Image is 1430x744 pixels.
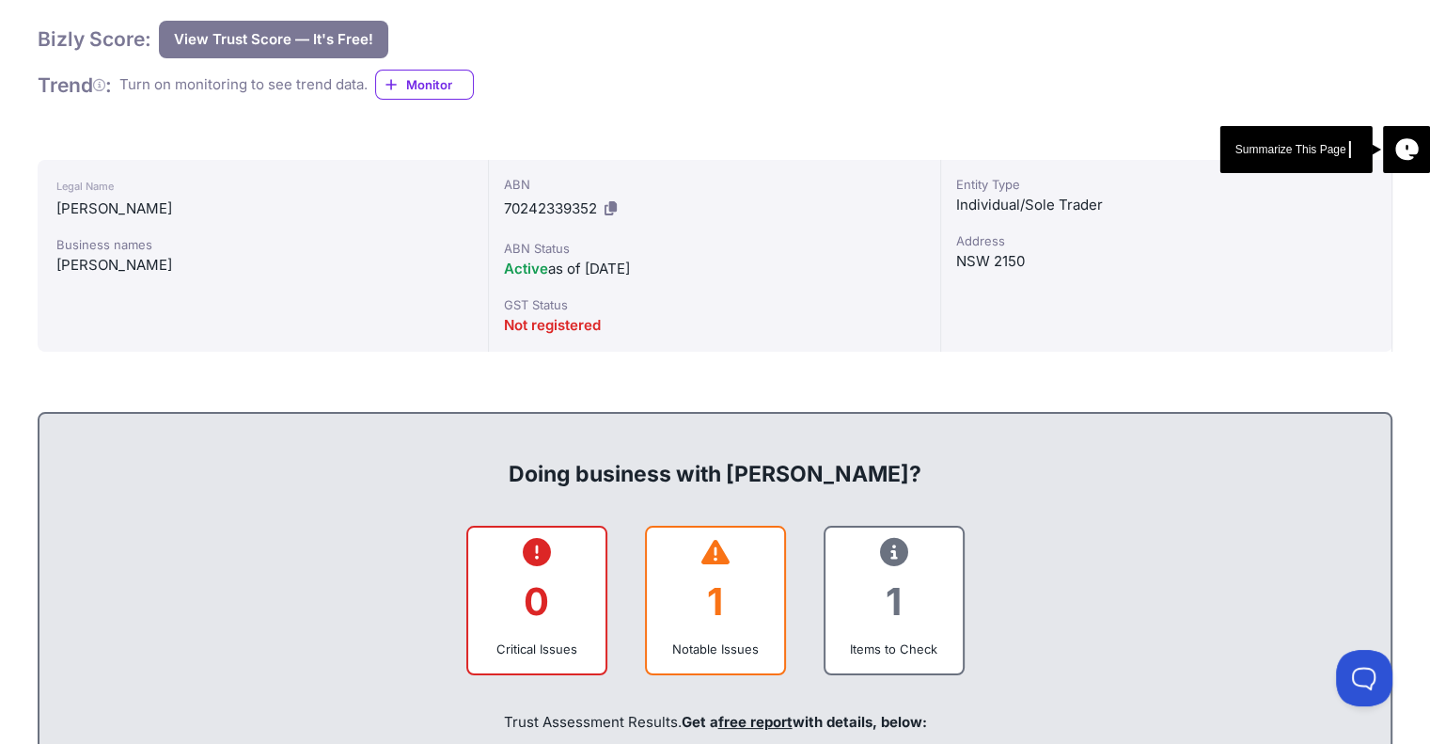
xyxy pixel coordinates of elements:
span: Not registered [504,316,601,334]
div: Items to Check [841,640,948,658]
div: Individual/Sole Trader [956,194,1376,216]
div: 1 [662,563,769,640]
div: Notable Issues [662,640,769,658]
h1: Trend : [38,72,112,98]
div: [PERSON_NAME] [56,198,469,220]
span: Monitor [406,75,473,94]
div: ABN Status [504,239,924,258]
a: Monitor [375,70,474,100]
div: ABN [504,175,924,194]
div: Business names [56,235,469,254]
span: Active [504,260,548,277]
a: free report [718,713,793,731]
h1: Bizly Score: [38,26,151,52]
div: Doing business with [PERSON_NAME]? [58,429,1372,489]
span: Get a with details, below: [682,713,927,731]
div: NSW 2150 [956,250,1376,273]
iframe: Toggle Customer Support [1336,650,1392,706]
div: GST Status [504,295,924,314]
div: Entity Type [956,175,1376,194]
div: 1 [841,563,948,640]
div: as of [DATE] [504,258,924,280]
div: Legal Name [56,175,469,198]
div: 0 [483,563,590,640]
div: Critical Issues [483,640,590,658]
div: Turn on monitoring to see trend data. [119,74,368,96]
button: View Trust Score — It's Free! [159,21,388,58]
div: [PERSON_NAME] [56,254,469,277]
div: Address [956,231,1376,250]
span: 70242339352 [504,199,597,217]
